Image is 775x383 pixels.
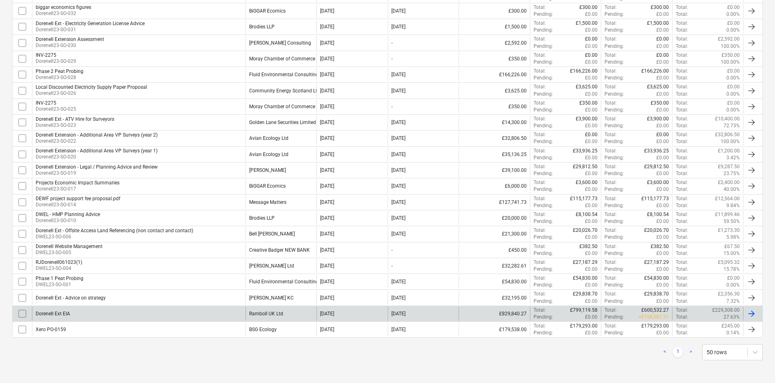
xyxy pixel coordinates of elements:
[604,170,624,177] p: Pending :
[320,231,334,237] div: [DATE]
[36,42,104,49] p: Dorenell23-SO-030
[534,91,553,98] p: Pending :
[249,199,286,205] div: Message Matters
[585,154,598,161] p: £0.00
[585,43,598,50] p: £0.00
[534,43,553,50] p: Pending :
[570,68,598,75] p: £166,226.00
[651,4,669,11] p: £300.00
[715,116,740,122] p: £10,400.00
[391,215,406,221] div: [DATE]
[534,186,553,193] p: Pending :
[604,186,624,193] p: Pending :
[656,27,669,34] p: £0.00
[534,4,546,11] p: Total :
[676,100,688,107] p: Total :
[718,163,740,170] p: £9,287.50
[676,116,688,122] p: Total :
[391,24,406,30] div: [DATE]
[656,186,669,193] p: £0.00
[676,218,688,225] p: Total :
[36,228,193,233] div: Dorenell Ext - Offsite Access Land Referencing (non contact and contact)
[676,68,688,75] p: Total :
[36,244,102,249] div: Dorenell Website Management
[320,72,334,77] div: [DATE]
[644,259,669,266] p: £27,187.29
[656,218,669,225] p: £0.00
[320,215,334,221] div: [DATE]
[585,75,598,81] p: £0.00
[604,227,617,234] p: Total :
[676,20,688,27] p: Total :
[320,183,334,189] div: [DATE]
[459,36,530,49] div: £2,592.00
[320,24,334,30] div: [DATE]
[727,100,740,107] p: £0.00
[676,52,688,59] p: Total :
[676,163,688,170] p: Total :
[36,164,158,170] div: Dorenell Extension - Legal / Planning Advice and Review
[604,179,617,186] p: Total :
[724,186,740,193] p: 40.00%
[249,56,315,62] div: Moray Chamber of Commerce
[727,4,740,11] p: £0.00
[36,52,76,58] div: INV-2275
[36,138,158,145] p: Dorenell23-SO-022
[585,218,598,225] p: £0.00
[656,75,669,81] p: £0.00
[715,211,740,218] p: £11,899.46
[534,163,546,170] p: Total :
[647,83,669,90] p: £3,625.00
[676,83,688,90] p: Total :
[249,40,311,46] div: Blake Clough Consulting
[36,90,147,97] p: Dorenell23-SO-026
[604,36,617,43] p: Total :
[36,170,158,177] p: Dorenell23-SO-019
[36,26,145,33] p: Dorenell23-SO-031
[459,291,530,304] div: £32,195.00
[459,52,530,66] div: £350.00
[534,259,546,266] p: Total :
[585,59,598,66] p: £0.00
[676,234,688,241] p: Total :
[647,20,669,27] p: £1,500.00
[459,259,530,273] div: £32,282.61
[36,21,145,26] div: Dorenell Ext - Electricity Generation License Advice
[391,8,406,14] div: [DATE]
[320,247,334,253] div: [DATE]
[534,211,546,218] p: Total :
[585,170,598,177] p: £0.00
[676,243,688,250] p: Total :
[604,20,617,27] p: Total :
[576,211,598,218] p: £8,100.54
[459,195,530,209] div: £127,741.73
[36,116,114,122] div: Dorenell Ext - ATV Hire for Surveyors
[534,122,553,129] p: Pending :
[604,243,617,250] p: Total :
[534,11,553,18] p: Pending :
[604,100,617,107] p: Total :
[676,27,688,34] p: Total :
[676,170,688,177] p: Total :
[656,52,669,59] p: £0.00
[656,250,669,257] p: £0.00
[585,52,598,59] p: £0.00
[585,202,598,209] p: £0.00
[656,11,669,18] p: £0.00
[676,195,688,202] p: Total :
[604,154,624,161] p: Pending :
[676,138,688,145] p: Total :
[718,148,740,154] p: £1,200.00
[647,179,669,186] p: £3,600.00
[676,4,688,11] p: Total :
[320,199,334,205] div: [DATE]
[585,11,598,18] p: £0.00
[676,227,688,234] p: Total :
[644,163,669,170] p: £29,812.50
[604,259,617,266] p: Total :
[673,347,683,357] a: Page 1 is your current page
[534,59,553,66] p: Pending :
[722,52,740,59] p: £350.00
[656,131,669,138] p: £0.00
[604,131,617,138] p: Total :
